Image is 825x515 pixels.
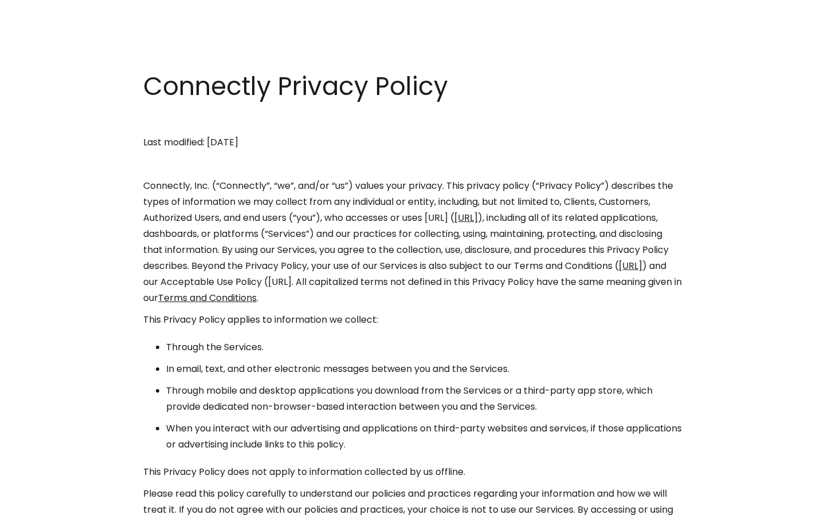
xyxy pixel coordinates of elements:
[454,211,478,224] a: [URL]
[143,156,682,172] p: ‍
[143,178,682,306] p: Connectly, Inc. (“Connectly”, “we”, and/or “us”) values your privacy. This privacy policy (“Priva...
[143,464,682,480] p: This Privacy Policy does not apply to information collected by us offline.
[166,339,682,355] li: Through the Services.
[143,312,682,328] p: This Privacy Policy applies to information we collect:
[143,69,682,104] h1: Connectly Privacy Policy
[23,495,69,511] ul: Language list
[166,383,682,415] li: Through mobile and desktop applications you download from the Services or a third-party app store...
[166,421,682,453] li: When you interact with our advertising and applications on third-party websites and services, if ...
[143,113,682,129] p: ‍
[11,494,69,511] aside: Language selected: English
[143,134,682,150] p: Last modified: [DATE]
[619,259,642,272] a: [URL]
[158,291,257,304] a: Terms and Conditions
[166,361,682,377] li: In email, text, and other electronic messages between you and the Services.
